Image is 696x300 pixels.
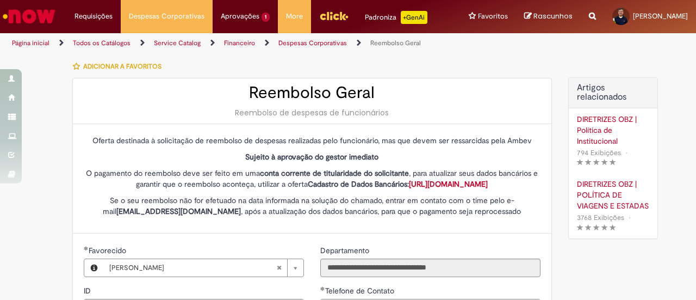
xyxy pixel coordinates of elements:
[577,148,621,157] span: 794 Exibições
[89,246,128,255] span: Necessários - Favorecido
[286,11,303,22] span: More
[370,39,421,47] a: Reembolso Geral
[109,259,276,277] span: [PERSON_NAME]
[577,179,649,211] a: DIRETRIZES OBZ | POLÍTICA DE VIAGENS E ESTADAS
[320,246,371,255] span: Somente leitura - Departamento
[84,168,540,189] p: O pagamento do reembolso deve ser feito em uma , para atualizar seus dados bancários e garantir q...
[1,5,57,27] img: ServiceNow
[271,259,287,277] abbr: Limpar campo Favorecido
[154,39,201,47] a: Service Catalog
[478,11,508,22] span: Favoritos
[524,11,573,22] a: Rascunhos
[308,179,488,189] strong: Cadastro de Dados Bancários:
[409,179,488,189] a: [URL][DOMAIN_NAME]
[84,135,540,146] p: Oferta destinada à solicitação de reembolso de despesas realizadas pelo funcionário, mas que deve...
[577,114,649,146] a: DIRETRIZES OBZ | Política de Institucional
[74,11,113,22] span: Requisições
[84,195,540,217] p: Se o seu reembolso não for efetuado na data informada na solução do chamado, entrar em contato co...
[84,246,89,250] span: Obrigatório Preenchido
[623,145,630,160] span: •
[325,286,396,296] span: Telefone de Contato
[245,152,378,162] strong: Sujeito à aprovação do gestor imediato
[320,259,540,277] input: Departamento
[401,11,427,24] p: +GenAi
[320,245,371,256] label: Somente leitura - Departamento
[221,11,259,22] span: Aprovações
[84,84,540,102] h2: Reembolso Geral
[262,13,270,22] span: 1
[84,259,104,277] button: Favorecido, Visualizar este registro Andre Luiz Viana Carlos
[12,39,49,47] a: Página inicial
[83,62,161,71] span: Adicionar a Favoritos
[633,11,688,21] span: [PERSON_NAME]
[224,39,255,47] a: Financeiro
[129,11,204,22] span: Despesas Corporativas
[533,11,573,21] span: Rascunhos
[577,213,624,222] span: 3768 Exibições
[116,206,241,216] strong: [EMAIL_ADDRESS][DOMAIN_NAME]
[319,8,349,24] img: click_logo_yellow_360x200.png
[278,39,347,47] a: Despesas Corporativas
[84,285,93,296] label: Somente leitura - ID
[72,55,167,78] button: Adicionar a Favoritos
[626,210,633,225] span: •
[73,39,130,47] a: Todos os Catálogos
[104,259,303,277] a: [PERSON_NAME]Limpar campo Favorecido
[320,286,325,291] span: Obrigatório Preenchido
[8,33,456,53] ul: Trilhas de página
[365,11,427,24] div: Padroniza
[84,286,93,296] span: Somente leitura - ID
[84,107,540,118] div: Reembolso de despesas de funcionários
[260,168,409,178] strong: conta corrente de titularidade do solicitante
[577,83,649,102] h3: Artigos relacionados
